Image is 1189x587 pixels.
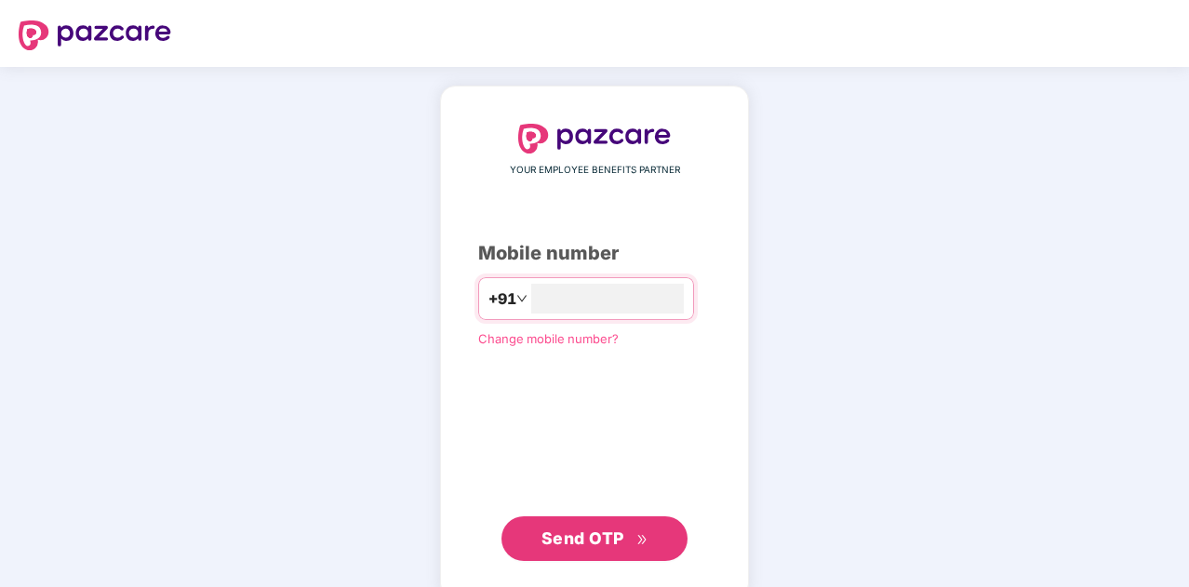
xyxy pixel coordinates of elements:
img: logo [518,124,671,153]
span: Send OTP [541,528,624,548]
a: Change mobile number? [478,331,619,346]
span: +91 [488,287,516,311]
button: Send OTPdouble-right [501,516,688,561]
span: double-right [636,534,648,546]
span: YOUR EMPLOYEE BENEFITS PARTNER [510,163,680,178]
span: down [516,293,528,304]
img: logo [19,20,171,50]
div: Mobile number [478,239,711,268]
